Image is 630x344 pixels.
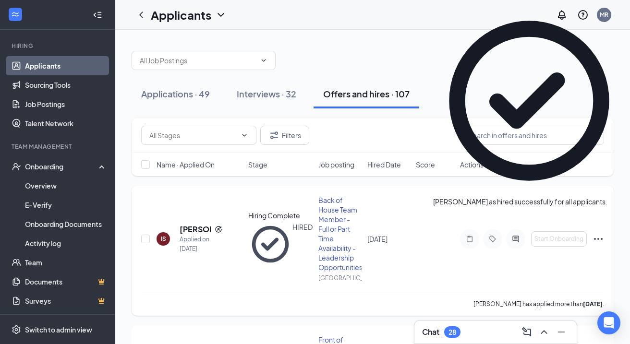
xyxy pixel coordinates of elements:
[25,176,107,195] a: Overview
[248,160,267,169] span: Stage
[521,326,533,338] svg: ComposeMessage
[157,160,215,169] span: Name · Applied On
[473,300,604,308] p: [PERSON_NAME] has applied more than .
[464,235,475,243] svg: Note
[149,130,237,141] input: All Stages
[433,197,607,207] div: [PERSON_NAME] as hired successfully for all applicants.
[538,326,550,338] svg: ChevronUp
[12,142,105,151] div: Team Management
[323,88,410,100] div: Offers and hires · 107
[318,160,354,169] span: Job posting
[487,235,498,243] svg: Tag
[25,291,107,310] a: SurveysCrown
[292,222,313,266] div: HIRED
[180,224,211,235] h5: [PERSON_NAME]
[25,195,107,214] a: E-Verify
[215,9,227,21] svg: ChevronDown
[25,75,107,95] a: Sourcing Tools
[140,55,256,66] input: All Job Postings
[593,233,604,245] svg: Ellipses
[531,231,587,247] button: Start Onboarding
[422,327,439,337] h3: Chat
[11,10,20,19] svg: WorkstreamLogo
[248,211,313,220] div: Hiring Complete
[237,88,296,100] div: Interviews · 32
[248,222,292,266] svg: CheckmarkCircle
[161,235,166,243] div: IS
[554,324,569,340] button: Minimize
[318,195,361,272] div: Back of House Team Member - Full or Part Time Availability - Leadership Opportunities
[25,325,92,334] div: Switch to admin view
[25,253,107,272] a: Team
[151,7,211,23] h1: Applicants
[534,236,583,242] span: Start Onboarding
[25,95,107,114] a: Job Postings
[583,300,603,308] b: [DATE]
[25,214,107,234] a: Onboarding Documents
[93,10,102,20] svg: Collapse
[12,42,105,50] div: Hiring
[141,88,210,100] div: Applications · 49
[367,235,388,243] span: [DATE]
[25,114,107,133] a: Talent Network
[12,162,21,171] svg: UserCheck
[180,235,222,254] div: Applied on [DATE]
[556,326,567,338] svg: Minimize
[12,325,21,334] svg: Settings
[25,234,107,253] a: Activity log
[519,324,534,340] button: ComposeMessage
[536,324,552,340] button: ChevronUp
[260,126,309,145] button: Filter Filters
[367,160,401,169] span: Hired Date
[597,311,620,334] div: Open Intercom Messenger
[260,57,267,64] svg: ChevronDown
[268,130,280,141] svg: Filter
[25,272,107,291] a: DocumentsCrown
[241,131,248,139] svg: ChevronDown
[433,5,625,197] svg: CheckmarkCircle
[25,162,99,171] div: Onboarding
[448,328,456,336] div: 28
[135,9,147,21] svg: ChevronLeft
[25,56,107,75] a: Applicants
[416,160,435,169] span: Score
[215,225,222,233] svg: Reapply
[318,274,361,282] div: [GEOGRAPHIC_DATA]
[510,235,521,243] svg: ActiveChat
